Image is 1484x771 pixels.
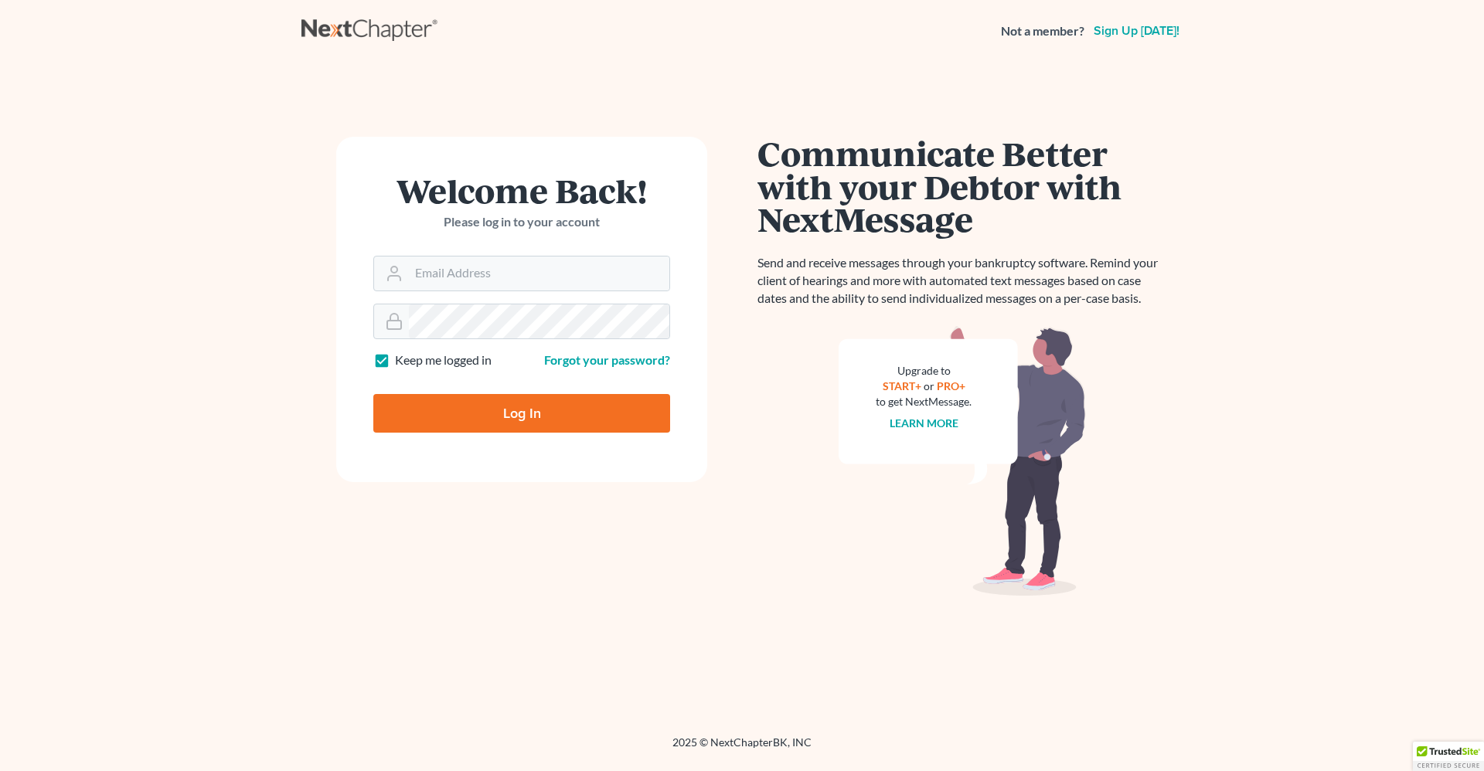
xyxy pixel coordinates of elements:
[937,379,965,392] a: PRO+
[409,256,669,290] input: Email Address
[876,394,972,409] div: to get NextMessage.
[924,379,934,392] span: or
[1413,742,1484,771] div: TrustedSite Certified
[1001,22,1084,40] strong: Not a member?
[890,416,958,430] a: Learn more
[373,213,670,231] p: Please log in to your account
[373,174,670,207] h1: Welcome Back!
[839,326,1086,596] img: nextmessage_bg-59042aed3d76b12b5cd301f8e5b87938c9018125f34e5fa2b7a6b67550977c72.svg
[757,137,1167,236] h1: Communicate Better with your Debtor with NextMessage
[1091,25,1183,37] a: Sign up [DATE]!
[757,254,1167,307] p: Send and receive messages through your bankruptcy software. Remind your client of hearings and mo...
[876,363,972,379] div: Upgrade to
[373,394,670,433] input: Log In
[883,379,921,392] a: START+
[301,735,1183,763] div: 2025 © NextChapterBK, INC
[395,352,492,369] label: Keep me logged in
[544,352,670,367] a: Forgot your password?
